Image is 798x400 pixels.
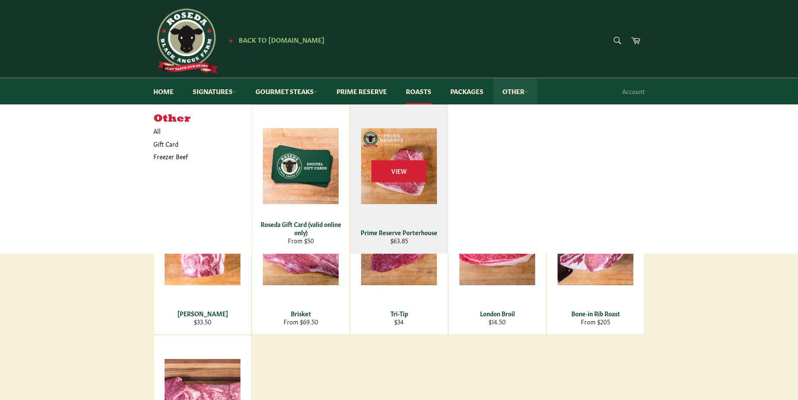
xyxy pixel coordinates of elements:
a: Brisket Brisket From $69.50 [252,185,350,335]
a: Roasts [397,78,440,104]
a: Chuck Roast [PERSON_NAME] $33.50 [153,185,252,335]
a: Prime Reserve Porterhouse Prime Reserve Porterhouse $63.85 View [350,104,448,254]
a: Bone-in Rib Roast Bone-in Rib Roast From $205 [546,185,645,335]
a: All [149,125,252,137]
img: Roseda Gift Card (valid online only) [263,128,339,204]
span: ★ [228,37,233,44]
a: Other [494,78,537,104]
a: London Broil London Broil $14.50 [448,185,546,335]
a: Account [618,79,649,104]
div: Brisket [258,309,344,318]
div: Bone-in Rib Roast [552,309,639,318]
a: Prime Reserve [328,78,396,104]
a: Tri-Tip Tri-Tip $34 [350,185,448,335]
div: Prime Reserve Porterhouse [356,228,443,236]
a: Roseda Gift Card (valid online only) Roseda Gift Card (valid online only) From $50 [252,104,350,254]
a: Packages [442,78,492,104]
span: View [371,161,427,183]
div: $14.50 [454,318,541,326]
a: Gift Card [149,138,243,150]
div: From $205 [552,318,639,326]
div: From $69.50 [258,318,344,326]
span: Back to [DOMAIN_NAME] [239,35,324,44]
a: ★ Back to [DOMAIN_NAME] [224,37,324,44]
h5: Other [153,113,252,125]
a: Gourmet Steaks [247,78,326,104]
div: Roseda Gift Card (valid online only) [258,220,344,237]
div: $33.50 [159,318,246,326]
a: Freezer Beef [149,150,243,163]
div: From $50 [258,236,344,245]
div: London Broil [454,309,541,318]
img: Roseda Beef [153,9,218,73]
a: Signatures [184,78,245,104]
div: [PERSON_NAME] [159,309,246,318]
div: Tri-Tip [356,309,443,318]
a: Home [145,78,182,104]
div: $34 [356,318,443,326]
